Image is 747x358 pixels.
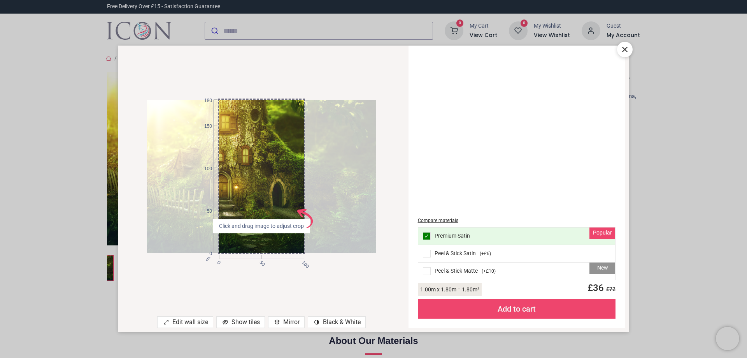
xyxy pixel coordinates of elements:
span: £ 72 [604,286,615,292]
span: 100 [197,166,212,172]
div: Show tiles [216,316,265,328]
span: 150 [197,123,212,130]
span: 50 [197,208,212,215]
div: Popular [589,227,615,239]
span: 100 [300,259,305,265]
span: ( +£10 ) [482,268,496,275]
div: 1.00 m x 1.80 m = 1.80 m² [418,283,482,296]
div: Compare materials [418,217,615,224]
iframe: Brevo live chat [716,327,739,350]
div: Peel & Stick Matte [418,263,615,280]
div: Edit wall size [157,316,213,328]
div: Mirror [268,316,305,328]
span: 0 [216,259,221,265]
span: ( +£6 ) [480,250,491,257]
div: Premium Satin [418,227,615,245]
div: Peel & Stick Satin [418,245,615,263]
div: Black & White [308,316,366,328]
span: ✓ [424,233,429,239]
span: Click and drag image to adjust crop [216,222,307,230]
div: New [589,263,615,274]
span: cm [205,255,211,262]
span: 0 [197,250,212,257]
div: Add to cart [418,299,615,319]
span: 50 [258,259,263,265]
span: £ 36 [583,282,615,293]
span: 180 [197,97,212,104]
